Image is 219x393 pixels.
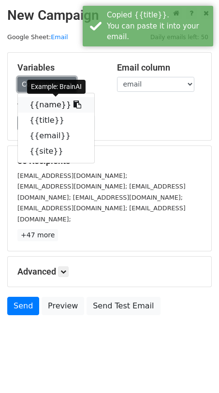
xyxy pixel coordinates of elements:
h5: Email column [117,62,202,73]
h5: Variables [17,62,102,73]
iframe: Chat Widget [171,347,219,393]
h5: Advanced [17,266,202,277]
div: Copied {{title}}. You can paste it into your email. [107,10,209,43]
a: {{title}} [18,113,94,128]
a: Send [7,297,39,315]
a: Email [51,33,68,41]
div: Example: BrainAI [27,80,86,94]
small: [EMAIL_ADDRESS][DOMAIN_NAME]; [EMAIL_ADDRESS][DOMAIN_NAME]; [17,204,186,223]
a: Preview [42,297,84,315]
small: [EMAIL_ADDRESS][DOMAIN_NAME]; [17,172,127,179]
h2: New Campaign [7,7,212,24]
small: [EMAIL_ADDRESS][DOMAIN_NAME]; [EMAIL_ADDRESS][DOMAIN_NAME]; [EMAIL_ADDRESS][DOMAIN_NAME]; [17,183,186,201]
a: {{email}} [18,128,94,144]
h5: 50 Recipients [17,156,202,166]
small: Google Sheet: [7,33,68,41]
a: Copy/paste... [17,77,76,92]
a: +47 more [17,229,58,241]
a: Send Test Email [87,297,160,315]
a: {{site}} [18,144,94,159]
a: {{name}} [18,97,94,113]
